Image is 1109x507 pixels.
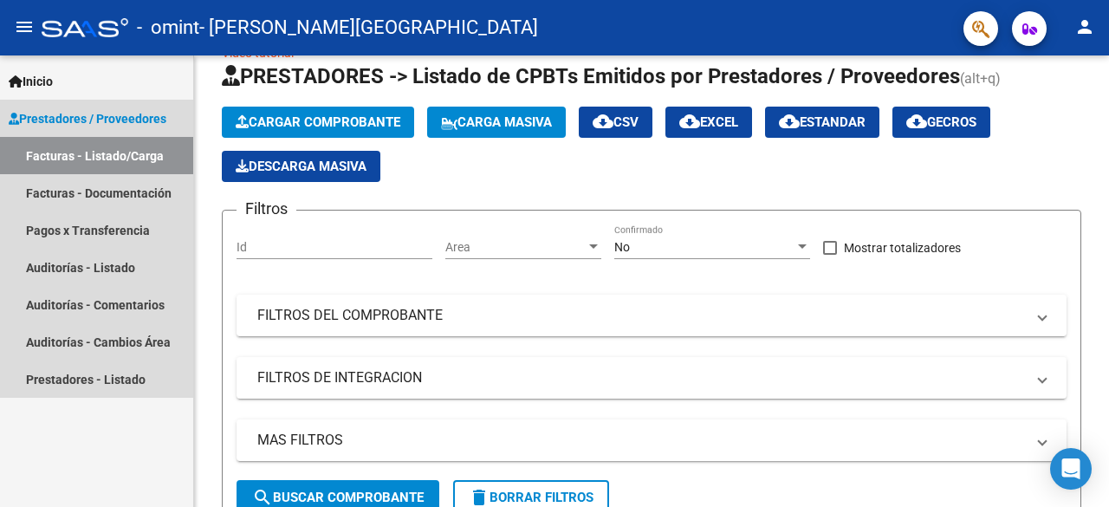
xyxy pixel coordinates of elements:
mat-panel-title: MAS FILTROS [257,431,1025,450]
mat-icon: cloud_download [593,111,613,132]
span: No [614,240,630,254]
span: Estandar [779,114,866,130]
h3: Filtros [237,197,296,221]
mat-expansion-panel-header: FILTROS DE INTEGRACION [237,357,1067,399]
span: Prestadores / Proveedores [9,109,166,128]
mat-panel-title: FILTROS DEL COMPROBANTE [257,306,1025,325]
mat-expansion-panel-header: MAS FILTROS [237,419,1067,461]
mat-expansion-panel-header: FILTROS DEL COMPROBANTE [237,295,1067,336]
mat-icon: cloud_download [906,111,927,132]
button: Carga Masiva [427,107,566,138]
mat-icon: menu [14,16,35,37]
span: Mostrar totalizadores [844,237,961,258]
span: PRESTADORES -> Listado de CPBTs Emitidos por Prestadores / Proveedores [222,64,960,88]
span: - [PERSON_NAME][GEOGRAPHIC_DATA] [199,9,538,47]
button: Cargar Comprobante [222,107,414,138]
button: Descarga Masiva [222,151,380,182]
span: Descarga Masiva [236,159,366,174]
span: CSV [593,114,639,130]
span: Gecros [906,114,976,130]
div: Open Intercom Messenger [1050,448,1092,490]
button: EXCEL [665,107,752,138]
mat-icon: cloud_download [679,111,700,132]
button: CSV [579,107,652,138]
mat-icon: cloud_download [779,111,800,132]
span: - omint [137,9,199,47]
span: (alt+q) [960,70,1001,87]
button: Gecros [892,107,990,138]
span: Buscar Comprobante [252,490,424,505]
app-download-masive: Descarga masiva de comprobantes (adjuntos) [222,151,380,182]
span: Borrar Filtros [469,490,593,505]
mat-panel-title: FILTROS DE INTEGRACION [257,368,1025,387]
span: Area [445,240,586,255]
button: Estandar [765,107,879,138]
span: EXCEL [679,114,738,130]
span: Cargar Comprobante [236,114,400,130]
mat-icon: person [1074,16,1095,37]
span: Inicio [9,72,53,91]
span: Carga Masiva [441,114,552,130]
